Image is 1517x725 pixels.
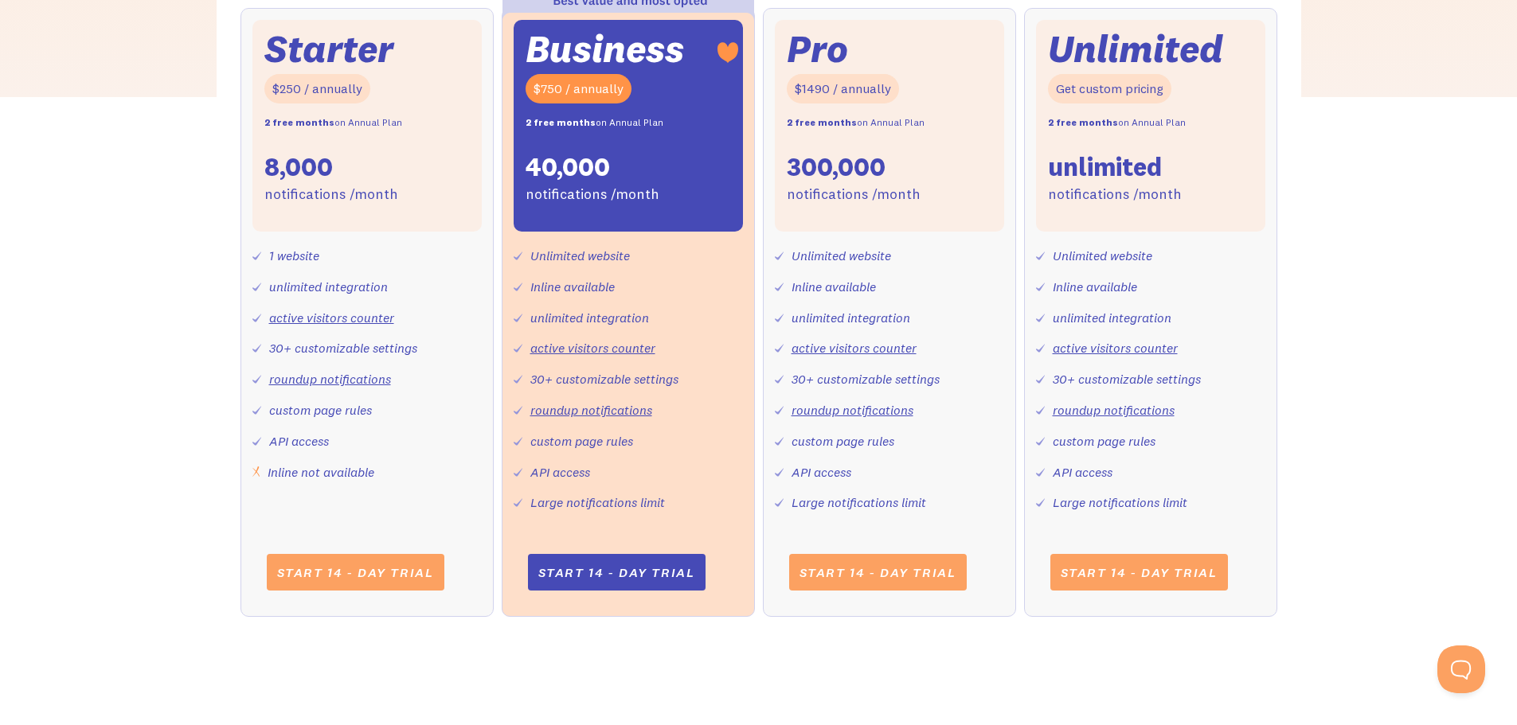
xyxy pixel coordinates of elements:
div: Large notifications limit [792,491,926,514]
div: 30+ customizable settings [792,368,940,391]
div: 40,000 [526,150,610,184]
div: unlimited [1048,150,1162,184]
strong: 2 free months [526,116,596,128]
div: Inline available [530,275,615,298]
div: unlimited integration [269,275,388,298]
div: Unlimited [1048,32,1223,66]
div: unlimited integration [792,306,910,329]
a: Start 14 - day trial [528,554,706,591]
a: roundup notifications [530,402,652,418]
div: Unlimited website [530,244,630,267]
div: notifications /month [787,183,921,206]
div: Inline available [792,275,876,298]
div: API access [792,461,851,484]
div: 30+ customizable settings [269,337,417,360]
a: active visitors counter [269,310,394,325]
div: $250 / annually [264,74,370,103]
div: Starter [264,32,393,66]
div: API access [530,461,590,484]
div: notifications /month [1048,183,1182,206]
div: $1490 / annually [787,74,899,103]
div: Pro [787,32,848,66]
div: Business [526,32,684,66]
div: on Annual Plan [787,111,925,134]
div: Inline available [1053,275,1137,298]
div: 30+ customizable settings [530,368,678,391]
div: unlimited integration [1053,306,1171,329]
div: on Annual Plan [526,111,663,134]
div: Unlimited website [792,244,891,267]
iframe: Toggle Customer Support [1437,645,1485,693]
strong: 2 free months [1048,116,1118,128]
div: Get custom pricing [1048,74,1171,103]
a: roundup notifications [269,371,391,387]
a: active visitors counter [792,340,917,356]
div: Inline not available [268,461,374,484]
a: active visitors counter [530,340,655,356]
div: API access [269,430,329,453]
div: 30+ customizable settings [1053,368,1201,391]
a: Start 14 - day trial [1050,554,1228,591]
div: custom page rules [269,399,372,422]
div: API access [1053,461,1112,484]
div: 300,000 [787,150,886,184]
strong: 2 free months [787,116,857,128]
a: roundup notifications [1053,402,1175,418]
div: 1 website [269,244,319,267]
div: unlimited integration [530,306,649,329]
div: notifications /month [526,183,659,206]
div: Large notifications limit [1053,491,1187,514]
a: roundup notifications [792,402,913,418]
div: custom page rules [530,430,633,453]
div: custom page rules [792,430,894,453]
div: notifications /month [264,183,398,206]
div: on Annual Plan [264,111,402,134]
div: $750 / annually [526,74,631,103]
a: Start 14 - day trial [789,554,967,591]
div: 8,000 [264,150,333,184]
a: active visitors counter [1053,340,1178,356]
div: Large notifications limit [530,491,665,514]
div: on Annual Plan [1048,111,1186,134]
div: Unlimited website [1053,244,1152,267]
a: Start 14 - day trial [267,554,444,591]
div: custom page rules [1053,430,1155,453]
strong: 2 free months [264,116,334,128]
